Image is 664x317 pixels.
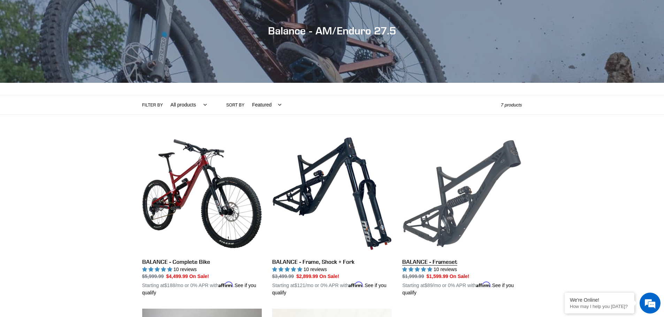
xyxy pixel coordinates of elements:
[570,297,629,303] div: We're Online!
[570,304,629,309] p: How may I help you today?
[142,102,163,108] label: Filter by
[501,102,522,108] span: 7 products
[226,102,244,108] label: Sort by
[268,24,396,37] span: Balance - AM/Enduro 27.5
